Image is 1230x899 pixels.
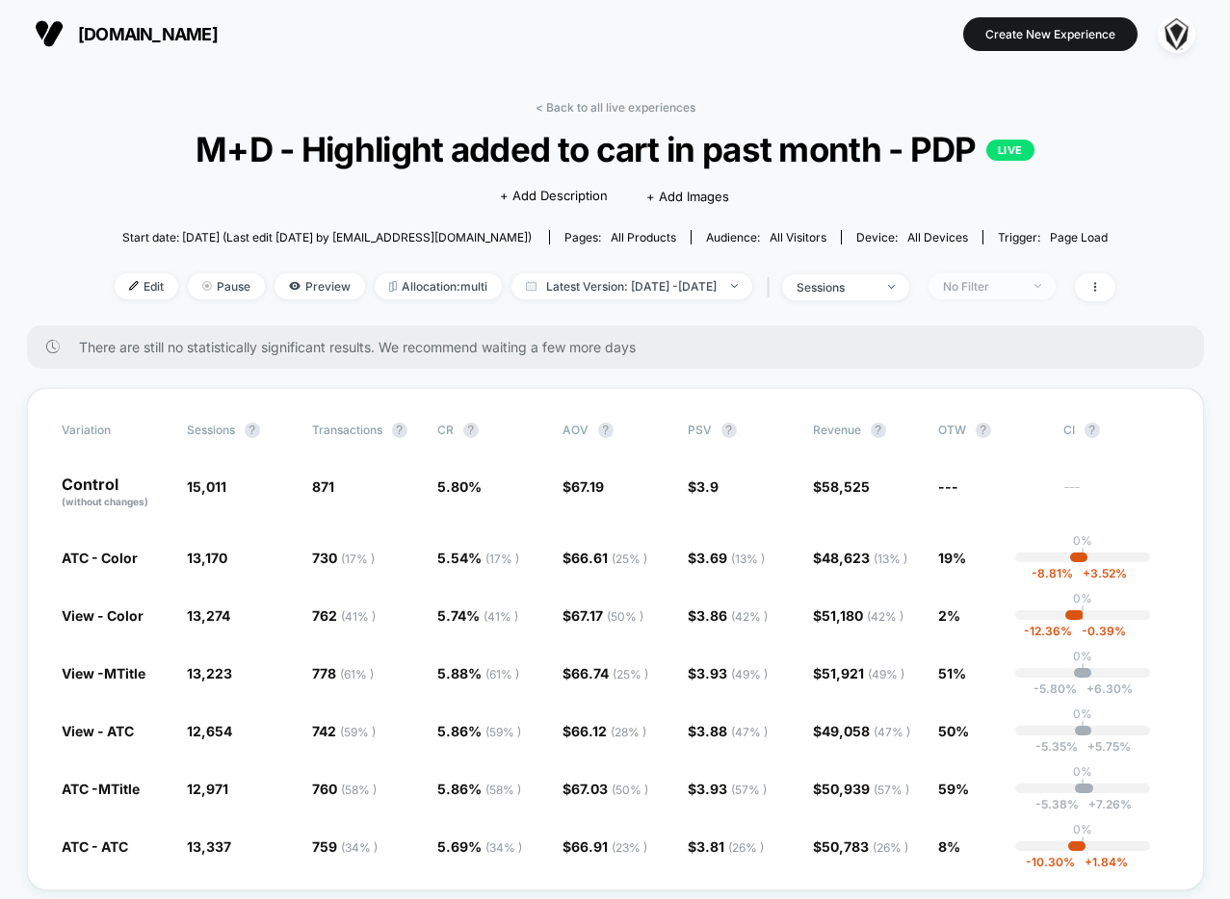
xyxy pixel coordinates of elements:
[1073,533,1092,548] p: 0%
[938,550,966,566] span: 19%
[511,273,752,299] span: Latest Version: [DATE] - [DATE]
[437,478,482,495] span: 5.80 %
[963,17,1138,51] button: Create New Experience
[341,609,376,624] span: ( 41 % )
[1083,566,1090,580] span: +
[1073,649,1092,663] p: 0%
[341,783,377,797] span: ( 58 % )
[1079,797,1132,811] span: 7.26 %
[62,607,144,624] span: View - Color
[874,783,909,797] span: ( 57 % )
[1032,566,1073,580] span: -8.81 %
[612,552,647,566] span: ( 25 % )
[187,723,232,739] span: 12,654
[62,550,138,566] span: ATC - Color
[563,723,646,739] span: $
[188,273,265,299] span: Pause
[731,667,768,681] span: ( 49 % )
[187,423,235,437] span: Sessions
[998,230,1108,244] div: Trigger:
[1088,797,1096,811] span: +
[938,607,960,624] span: 2%
[1075,855,1128,869] span: 1.84 %
[485,783,521,797] span: ( 58 % )
[1152,14,1201,54] button: ppic
[437,723,521,739] span: 5.86 %
[813,423,861,437] span: Revenue
[1078,739,1131,754] span: 5.75 %
[312,723,376,739] span: 742
[1073,764,1092,779] p: 0%
[563,423,589,437] span: AOV
[62,781,140,797] span: ATC -MTitle
[1081,605,1085,620] p: |
[1024,624,1072,638] span: -12.36 %
[245,423,260,438] button: ?
[813,665,904,681] span: $
[1073,591,1092,605] p: 0%
[500,187,608,206] span: + Add Description
[312,550,375,566] span: 730
[437,550,519,566] span: 5.54 %
[888,285,895,289] img: end
[463,423,479,438] button: ?
[571,665,648,681] span: 66.74
[873,840,908,855] span: ( 26 % )
[484,609,518,624] span: ( 41 % )
[731,284,738,288] img: end
[571,607,643,624] span: 67.17
[187,607,230,624] span: 13,274
[598,423,614,438] button: ?
[571,723,646,739] span: 66.12
[813,838,908,855] span: $
[731,609,768,624] span: ( 42 % )
[696,723,768,739] span: 3.88
[485,552,519,566] span: ( 17 % )
[731,552,765,566] span: ( 13 % )
[1034,681,1077,696] span: -5.80 %
[1085,423,1100,438] button: ?
[62,665,145,681] span: View -MTitle
[938,723,969,739] span: 50%
[721,423,737,438] button: ?
[1158,15,1195,53] img: ppic
[526,281,536,291] img: calendar
[822,478,870,495] span: 58,525
[62,496,148,507] span: (without changes)
[612,783,648,797] span: ( 50 % )
[78,24,218,44] span: [DOMAIN_NAME]
[822,665,904,681] span: 51,921
[1063,423,1169,438] span: CI
[312,781,377,797] span: 760
[696,607,768,624] span: 3.86
[571,781,648,797] span: 67.03
[813,781,909,797] span: $
[696,665,768,681] span: 3.93
[564,230,676,244] div: Pages:
[340,667,374,681] span: ( 61 % )
[696,838,764,855] span: 3.81
[1072,624,1126,638] span: -0.39 %
[1085,855,1092,869] span: +
[187,550,227,566] span: 13,170
[1073,822,1092,836] p: 0%
[688,665,768,681] span: $
[312,838,378,855] span: 759
[312,665,374,681] span: 778
[688,607,768,624] span: $
[822,723,910,739] span: 49,058
[312,478,334,495] span: 871
[563,665,648,681] span: $
[485,840,522,855] span: ( 34 % )
[1081,663,1085,678] p: |
[29,18,223,49] button: [DOMAIN_NAME]
[1081,721,1085,735] p: |
[871,423,886,438] button: ?
[563,781,648,797] span: $
[770,230,826,244] span: All Visitors
[688,723,768,739] span: $
[389,281,397,292] img: rebalance
[696,478,719,495] span: 3.9
[611,725,646,739] span: ( 28 % )
[340,725,376,739] span: ( 59 % )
